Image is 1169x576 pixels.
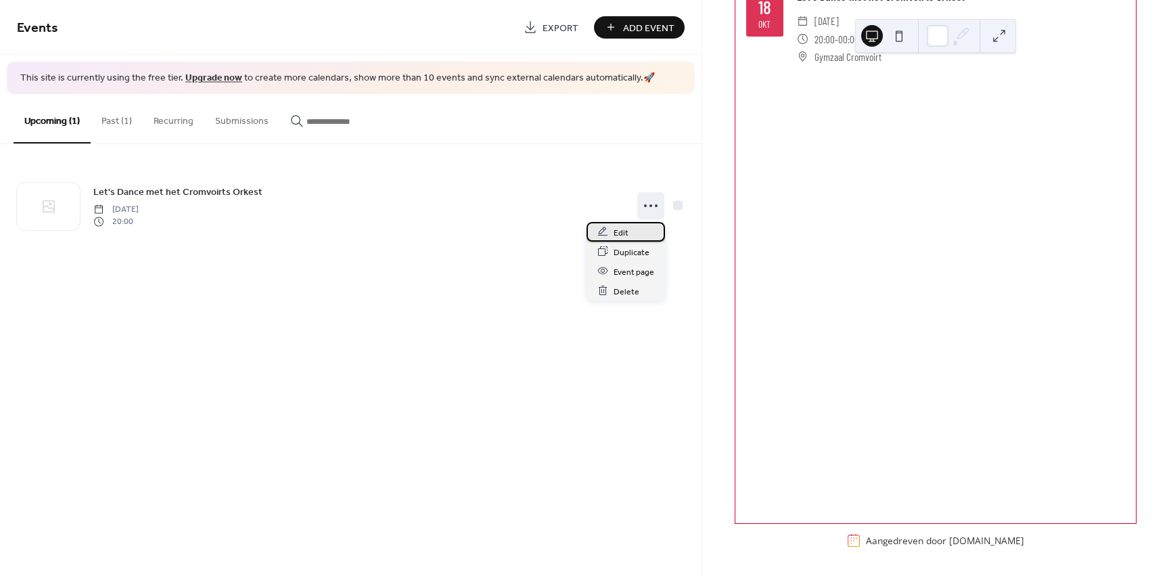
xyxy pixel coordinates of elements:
[614,284,639,298] span: Delete
[835,30,838,48] span: -
[797,48,809,66] div: ​
[93,203,139,215] span: [DATE]
[143,94,204,142] button: Recurring
[93,184,262,200] a: Let's Dance met het Cromvoirts Orkest
[815,12,839,30] span: [DATE]
[614,245,649,259] span: Duplicate
[758,20,771,29] div: okt
[614,225,628,240] span: Edit
[93,185,262,199] span: Let's Dance met het Cromvoirts Orkest
[93,216,139,228] span: 20:00
[866,534,1024,547] div: Aangedreven door
[623,21,674,35] span: Add Event
[949,534,1024,547] a: [DOMAIN_NAME]
[204,94,279,142] button: Submissions
[20,72,655,85] span: This site is currently using the free tier. to create more calendars, show more than 10 events an...
[815,30,835,48] span: 20:00
[543,21,578,35] span: Export
[14,94,91,143] button: Upcoming (1)
[91,94,143,142] button: Past (1)
[594,16,685,39] button: Add Event
[614,265,654,279] span: Event page
[815,48,881,66] span: Gymzaal Cromvoirt
[838,30,859,48] span: 00:00
[513,16,589,39] a: Export
[17,15,58,41] span: Events
[185,69,242,87] a: Upgrade now
[797,30,809,48] div: ​
[797,12,809,30] div: ​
